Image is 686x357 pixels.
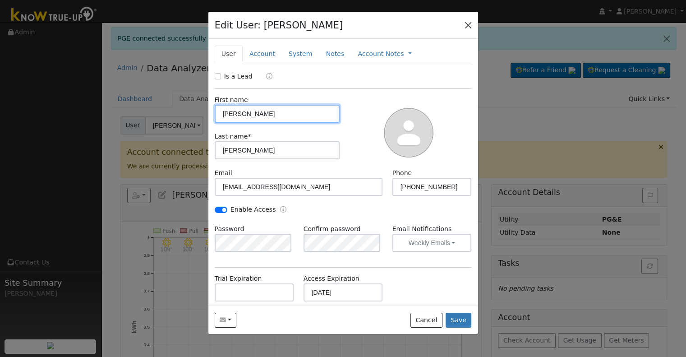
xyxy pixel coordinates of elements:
[259,72,272,82] a: Lead
[243,46,282,62] a: Account
[392,168,412,178] label: Phone
[215,224,244,234] label: Password
[248,133,251,140] span: Required
[410,313,442,328] button: Cancel
[319,46,351,62] a: Notes
[215,73,221,79] input: Is a Lead
[280,205,286,215] a: Enable Access
[215,18,343,32] h4: Edit User: [PERSON_NAME]
[392,224,472,234] label: Email Notifications
[215,313,237,328] button: alextorres0527@gmail.com
[282,46,319,62] a: System
[215,95,248,105] label: First name
[304,224,361,234] label: Confirm password
[224,72,253,81] label: Is a Lead
[215,46,243,62] a: User
[215,274,262,283] label: Trial Expiration
[446,313,472,328] button: Save
[304,274,359,283] label: Access Expiration
[392,234,472,252] button: Weekly Emails
[358,49,404,59] a: Account Notes
[230,205,276,214] label: Enable Access
[215,168,232,178] label: Email
[215,132,251,141] label: Last name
